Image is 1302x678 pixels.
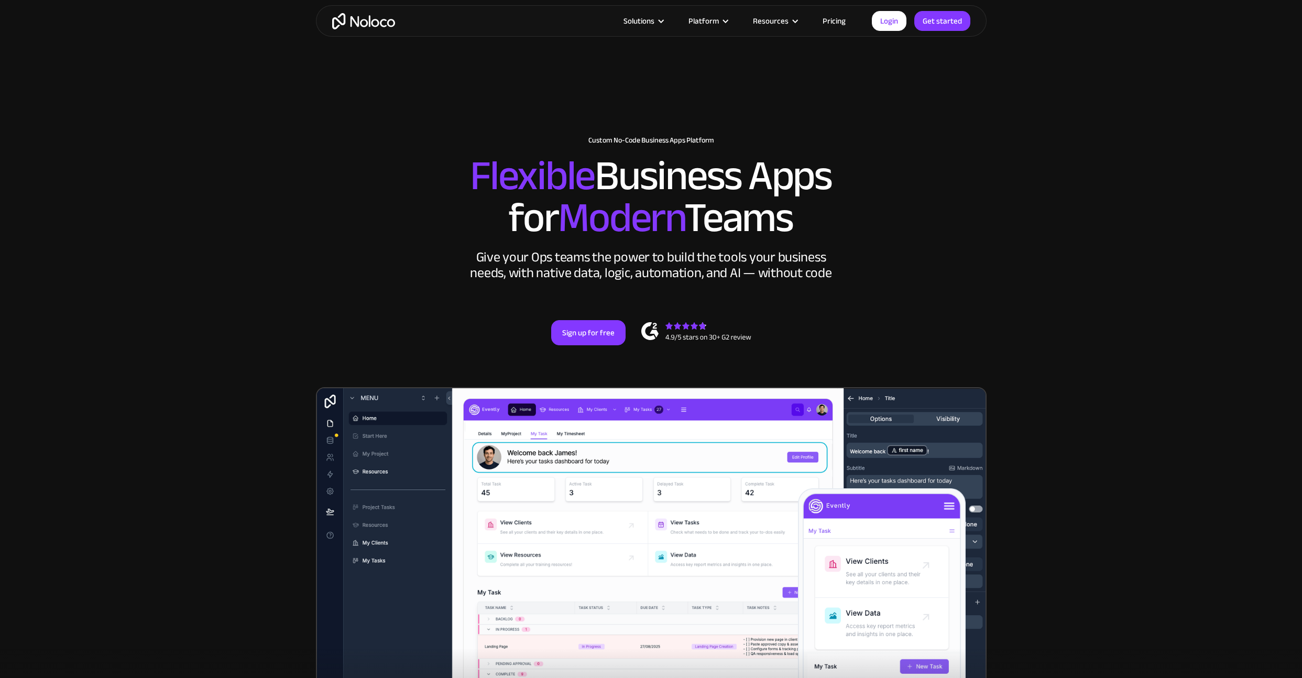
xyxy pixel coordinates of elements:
a: home [332,13,395,29]
div: Solutions [623,14,654,28]
span: Flexible [470,137,595,215]
a: Get started [914,11,970,31]
a: Pricing [809,14,859,28]
span: Modern [558,179,684,257]
h1: Custom No-Code Business Apps Platform [326,136,976,145]
h2: Business Apps for Teams [326,155,976,239]
div: Solutions [610,14,675,28]
div: Resources [753,14,789,28]
div: Platform [675,14,740,28]
a: Login [872,11,906,31]
div: Platform [688,14,719,28]
div: Give your Ops teams the power to build the tools your business needs, with native data, logic, au... [468,249,835,281]
div: Resources [740,14,809,28]
a: Sign up for free [551,320,626,345]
